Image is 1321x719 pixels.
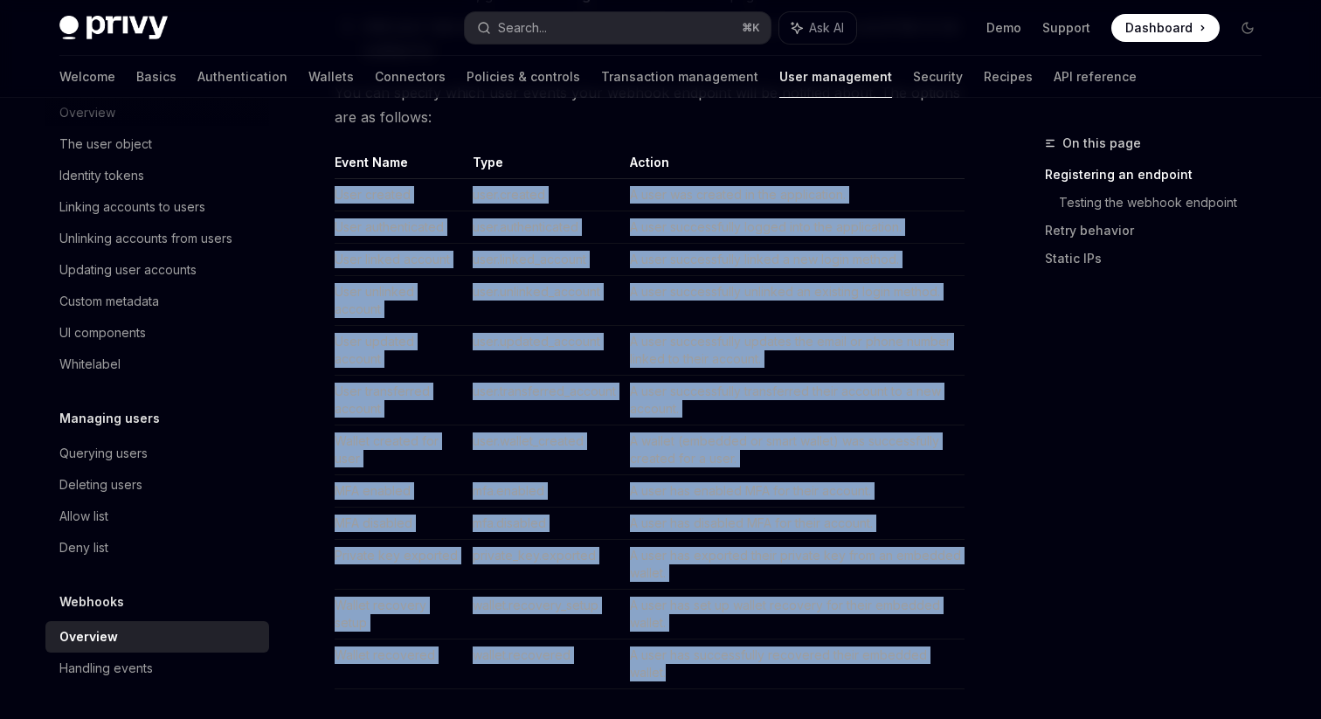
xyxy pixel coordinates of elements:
[466,508,623,540] td: mfa.disabled
[335,80,965,129] span: You can specify which user events your webhook endpoint will be notified about. The options are a...
[45,128,269,160] a: The user object
[466,211,623,244] td: user.authenticated
[335,639,466,689] td: Wallet recovered
[335,211,466,244] td: User authenticated
[466,326,623,376] td: user.updated_account
[623,475,965,508] td: A user has enabled MFA for their account.
[466,179,623,211] td: user.created
[1054,56,1137,98] a: API reference
[59,537,108,558] div: Deny list
[1234,14,1262,42] button: Toggle dark mode
[59,443,148,464] div: Querying users
[623,276,965,326] td: A user successfully unlinked an existing login method.
[623,244,965,276] td: A user successfully linked a new login method.
[623,211,965,244] td: A user successfully logged into the application.
[498,17,547,38] div: Search...
[59,228,232,249] div: Unlinking accounts from users
[986,19,1021,37] a: Demo
[335,508,466,540] td: MFA disabled
[335,425,466,475] td: Wallet created for user
[601,56,758,98] a: Transaction management
[1045,161,1276,189] a: Registering an endpoint
[809,19,844,37] span: Ask AI
[45,254,269,286] a: Updating user accounts
[1042,19,1090,37] a: Support
[466,244,623,276] td: user.linked_account
[466,425,623,475] td: user.wallet_created
[913,56,963,98] a: Security
[335,244,466,276] td: User linked account
[59,165,144,186] div: Identity tokens
[623,639,965,689] td: A user has successfully recovered their embedded wallet.
[623,154,965,179] th: Action
[466,475,623,508] td: mfa.enabled
[623,508,965,540] td: A user has disabled MFA for their account.
[465,12,771,44] button: Search...⌘K
[335,326,466,376] td: User updated account
[335,540,466,590] td: Private key exported
[45,286,269,317] a: Custom metadata
[335,154,466,179] th: Event Name
[59,291,159,312] div: Custom metadata
[623,376,965,425] td: A user successfully transferred their account to a new account.
[466,590,623,639] td: wallet.recovery_setup
[45,160,269,191] a: Identity tokens
[59,626,118,647] div: Overview
[59,658,153,679] div: Handling events
[59,56,115,98] a: Welcome
[59,408,160,429] h5: Managing users
[466,639,623,689] td: wallet.recovered
[308,56,354,98] a: Wallets
[45,317,269,349] a: UI components
[466,376,623,425] td: user.transferred_account
[779,12,856,44] button: Ask AI
[59,197,205,218] div: Linking accounts to users
[623,326,965,376] td: A user successfully updates the email or phone number linked to their account.
[1062,133,1141,154] span: On this page
[45,532,269,563] a: Deny list
[59,16,168,40] img: dark logo
[623,425,965,475] td: A wallet (embedded or smart wallet) was successfully created for a user.
[59,354,121,375] div: Whitelabel
[1045,245,1276,273] a: Static IPs
[466,276,623,326] td: user.unlinked_account
[1125,19,1193,37] span: Dashboard
[1045,217,1276,245] a: Retry behavior
[45,621,269,653] a: Overview
[45,438,269,469] a: Querying users
[466,154,623,179] th: Type
[779,56,892,98] a: User management
[197,56,287,98] a: Authentication
[59,259,197,280] div: Updating user accounts
[335,276,466,326] td: User unlinked account
[467,56,580,98] a: Policies & controls
[623,179,965,211] td: A user was created in the application.
[45,223,269,254] a: Unlinking accounts from users
[59,506,108,527] div: Allow list
[984,56,1033,98] a: Recipes
[59,134,152,155] div: The user object
[59,591,124,612] h5: Webhooks
[59,474,142,495] div: Deleting users
[375,56,446,98] a: Connectors
[623,540,965,590] td: A user has exported their private key from an embedded wallet.
[466,540,623,590] td: private_key.exported
[45,349,269,380] a: Whitelabel
[335,590,466,639] td: Wallet recovery setup
[45,653,269,684] a: Handling events
[45,469,269,501] a: Deleting users
[335,475,466,508] td: MFA enabled
[1059,189,1276,217] a: Testing the webhook endpoint
[623,590,965,639] td: A user has set up wallet recovery for their embedded wallet.
[45,501,269,532] a: Allow list
[742,21,760,35] span: ⌘ K
[1111,14,1220,42] a: Dashboard
[136,56,176,98] a: Basics
[335,179,466,211] td: User created
[59,322,146,343] div: UI components
[335,376,466,425] td: User transferred account
[45,191,269,223] a: Linking accounts to users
